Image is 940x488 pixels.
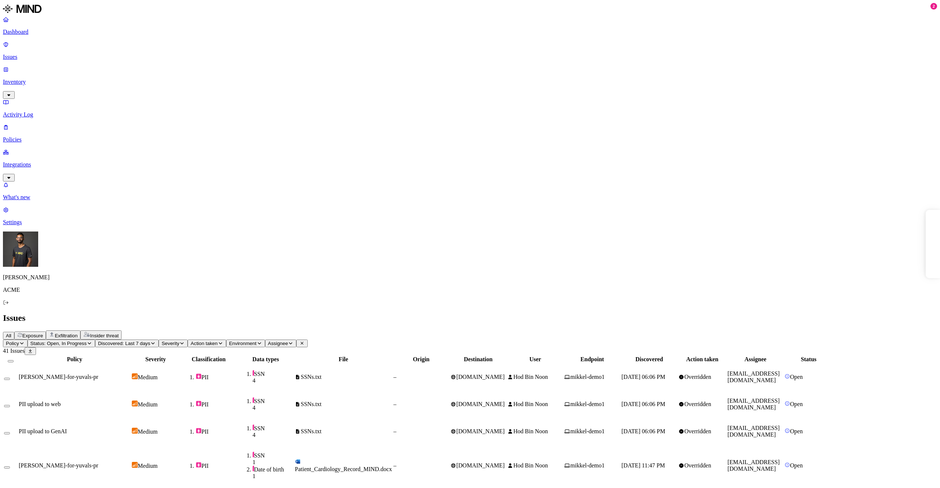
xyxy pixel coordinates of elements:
[513,374,548,380] span: Hod Bin Noon
[684,401,711,407] span: Overridden
[456,374,505,380] span: [DOMAIN_NAME]
[238,356,293,363] div: Data types
[622,428,665,434] span: [DATE] 06:06 PM
[132,428,138,434] img: severity-medium.svg
[301,428,321,434] span: SSNs.txt
[622,374,665,380] span: [DATE] 06:06 PM
[727,370,780,383] span: [EMAIL_ADDRESS][DOMAIN_NAME]
[8,360,14,362] button: Select all
[253,452,293,459] div: SSN
[3,348,25,354] span: 41 Issues
[3,3,41,15] img: MIND
[30,341,87,346] span: Status: Open, In Progress
[138,463,158,469] span: Medium
[4,378,10,380] button: Select row
[3,161,937,168] p: Integrations
[622,462,665,469] span: [DATE] 11:47 PM
[253,473,293,480] div: 1
[196,373,236,381] div: PII
[196,462,202,468] img: pii.svg
[790,374,803,380] span: Open
[295,466,392,472] span: Patient_Cardiology_Record_MIND.docx
[785,428,790,433] img: status-open.svg
[727,459,780,472] span: [EMAIL_ADDRESS][DOMAIN_NAME]
[727,425,780,438] span: [EMAIL_ADDRESS][DOMAIN_NAME]
[785,462,790,467] img: status-open.svg
[162,341,179,346] span: Severity
[301,401,321,407] span: SSNs.txt
[253,405,293,411] div: 4
[513,462,548,469] span: Hod Bin Noon
[253,432,293,438] div: 4
[98,341,150,346] span: Discovered: Last 7 days
[19,374,98,380] span: [PERSON_NAME]-for-yuvals-pr
[456,428,505,434] span: [DOMAIN_NAME]
[570,374,604,380] span: mikkel-demo1
[3,232,38,267] img: Amit Cohen
[196,428,236,435] div: PII
[90,333,119,338] span: Insider threat
[19,462,98,469] span: [PERSON_NAME]-for-yuvals-pr
[393,462,396,469] span: –
[679,356,726,363] div: Action taken
[727,398,780,410] span: [EMAIL_ADDRESS][DOMAIN_NAME]
[785,374,790,379] img: status-open.svg
[19,428,67,434] span: PII upload to GenAI
[55,333,77,338] span: Exfiltration
[295,356,392,363] div: File
[253,424,293,432] div: SSN
[790,401,803,407] span: Open
[456,462,505,469] span: [DOMAIN_NAME]
[3,111,937,118] p: Activity Log
[196,401,202,406] img: pii.svg
[3,194,937,201] p: What's new
[570,428,604,434] span: mikkel-demo1
[3,136,937,143] p: Policies
[507,356,563,363] div: User
[138,428,158,435] span: Medium
[393,401,396,407] span: –
[456,401,505,407] span: [DOMAIN_NAME]
[393,356,449,363] div: Origin
[3,29,937,35] p: Dashboard
[138,374,158,380] span: Medium
[253,459,293,466] div: 1
[253,370,293,377] div: SSN
[301,374,321,380] span: SSNs.txt
[785,401,790,406] img: status-open.svg
[6,341,19,346] span: Policy
[253,466,254,471] img: pii-line.svg
[6,333,11,338] span: All
[295,459,301,464] img: microsoft-word.svg
[132,356,179,363] div: Severity
[253,397,293,405] div: SSN
[684,374,711,380] span: Overridden
[727,356,783,363] div: Assignee
[570,401,604,407] span: mikkel-demo1
[196,401,236,408] div: PII
[253,370,254,376] img: pii-line.svg
[22,333,43,338] span: Exposure
[253,452,254,457] img: pii-line.svg
[684,462,711,469] span: Overridden
[393,428,396,434] span: –
[19,356,130,363] div: Policy
[684,428,711,434] span: Overridden
[4,405,10,407] button: Select row
[4,432,10,434] button: Select row
[4,466,10,469] button: Select row
[622,356,677,363] div: Discovered
[622,401,665,407] span: [DATE] 06:06 PM
[196,373,202,379] img: pii.svg
[132,462,138,468] img: severity-medium.svg
[19,401,61,407] span: PII upload to web
[138,401,158,408] span: Medium
[132,401,138,406] img: severity-medium.svg
[513,401,548,407] span: Hod Bin Noon
[513,428,548,434] span: Hod Bin Noon
[253,466,293,473] div: Date of birth
[3,219,937,226] p: Settings
[181,356,236,363] div: Classification
[785,356,832,363] div: Status
[790,462,803,469] span: Open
